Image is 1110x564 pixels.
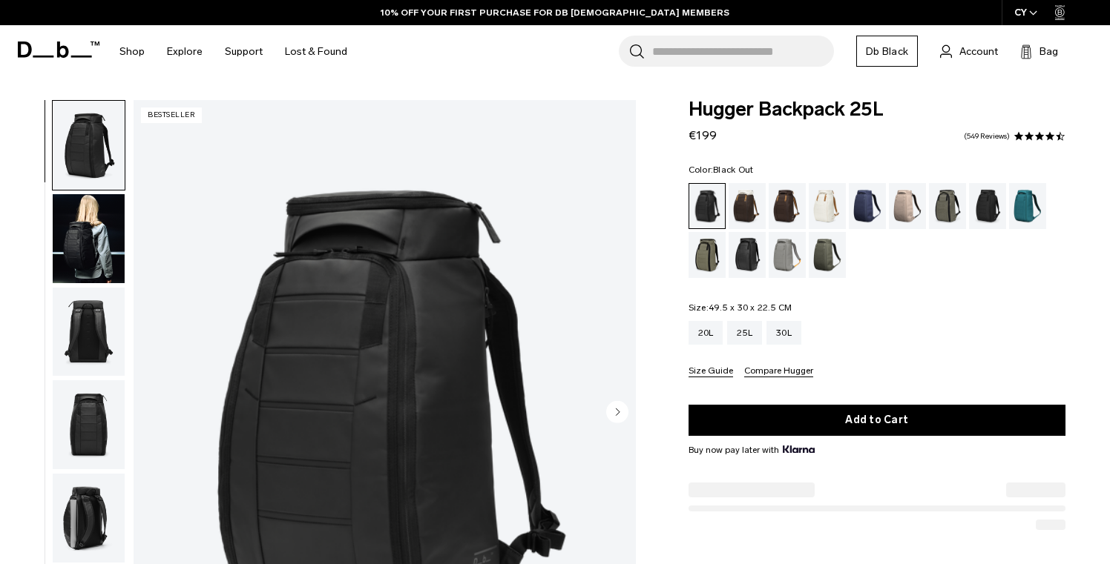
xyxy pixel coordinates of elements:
[52,379,125,470] button: Hugger Backpack 25L Black Out
[1009,183,1046,229] a: Midnight Teal
[769,232,806,278] a: Sand Grey
[929,183,966,229] a: Forest Green
[689,405,1065,436] button: Add to Cart
[606,400,628,425] button: Next slide
[167,25,203,78] a: Explore
[889,183,926,229] a: Fogbow Beige
[53,194,125,283] img: Hugger Backpack 25L Black Out
[809,232,846,278] a: Moss Green
[52,193,125,284] button: Hugger Backpack 25L Black Out
[689,100,1065,119] span: Hugger Backpack 25L
[52,473,125,563] button: Hugger Backpack 25L Black Out
[689,443,815,457] span: Buy now pay later with
[225,25,263,78] a: Support
[766,321,801,345] a: 30L
[689,232,726,278] a: Mash Green
[119,25,145,78] a: Shop
[53,101,125,190] img: Hugger Backpack 25L Black Out
[969,183,1006,229] a: Charcoal Grey
[53,474,125,563] img: Hugger Backpack 25L Black Out
[849,183,886,229] a: Blue Hour
[959,44,998,59] span: Account
[108,25,358,78] nav: Main Navigation
[381,6,729,19] a: 10% OFF YOUR FIRST PURCHASE FOR DB [DEMOGRAPHIC_DATA] MEMBERS
[689,128,717,142] span: €199
[769,183,806,229] a: Espresso
[727,321,762,345] a: 25L
[856,36,918,67] a: Db Black
[141,107,202,123] p: Bestseller
[689,303,792,312] legend: Size:
[689,366,733,377] button: Size Guide
[1020,42,1058,60] button: Bag
[729,183,766,229] a: Cappuccino
[53,288,125,376] img: Hugger Backpack 25L Black Out
[783,445,815,453] img: {"height" => 20, "alt" => "Klarna"}
[1040,44,1058,59] span: Bag
[713,165,753,175] span: Black Out
[709,302,792,313] span: 49.5 x 30 x 22.5 CM
[689,321,723,345] a: 20L
[52,287,125,377] button: Hugger Backpack 25L Black Out
[689,183,726,229] a: Black Out
[52,100,125,190] button: Hugger Backpack 25L Black Out
[744,366,813,377] button: Compare Hugger
[53,380,125,469] img: Hugger Backpack 25L Black Out
[940,42,998,60] a: Account
[689,165,754,174] legend: Color:
[964,133,1010,140] a: 549 reviews
[285,25,347,78] a: Lost & Found
[729,232,766,278] a: Reflective Black
[809,183,846,229] a: Oatmilk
